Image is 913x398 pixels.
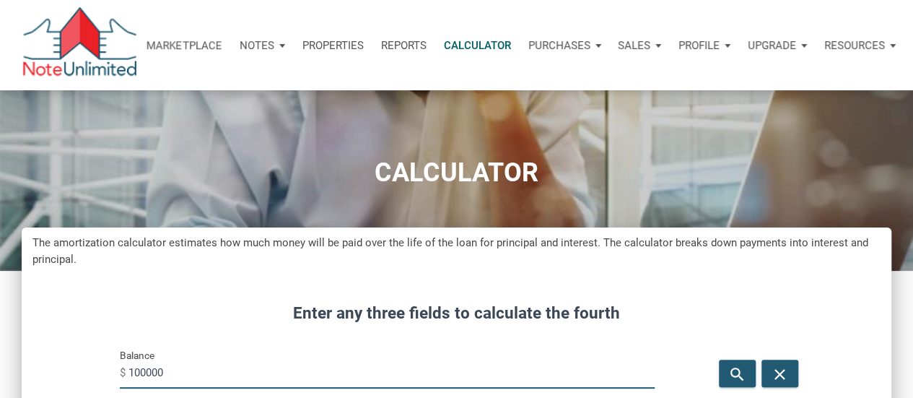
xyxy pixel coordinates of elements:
a: Calculator [435,24,520,67]
p: Calculator [444,39,511,52]
img: NoteUnlimited [22,7,138,83]
p: Properties [302,39,364,52]
button: Sales [609,24,670,67]
a: Properties [294,24,372,67]
p: Notes [240,39,274,52]
button: Purchases [520,24,610,67]
button: search [719,360,756,387]
button: Notes [231,24,294,67]
i: search [729,365,746,384]
button: Resources [816,24,904,67]
button: close [761,360,798,387]
button: Marketplace [138,24,231,67]
button: Upgrade [739,24,816,67]
p: Purchases [528,39,590,52]
button: Profile [670,24,739,67]
p: Upgrade [748,39,796,52]
input: Balance [128,356,655,389]
p: Marketplace [147,39,222,52]
i: close [772,365,789,384]
p: Profile [678,39,720,52]
p: Reports [381,39,427,52]
h5: The amortization calculator estimates how much money will be paid over the life of the loan for p... [32,235,881,269]
h1: CALCULATOR [11,158,902,188]
p: Resources [824,39,885,52]
button: Reports [372,24,435,67]
label: Balance [120,347,154,364]
span: $ [120,361,128,384]
h4: Enter any three fields to calculate the fourth [120,301,794,326]
p: Sales [618,39,650,52]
